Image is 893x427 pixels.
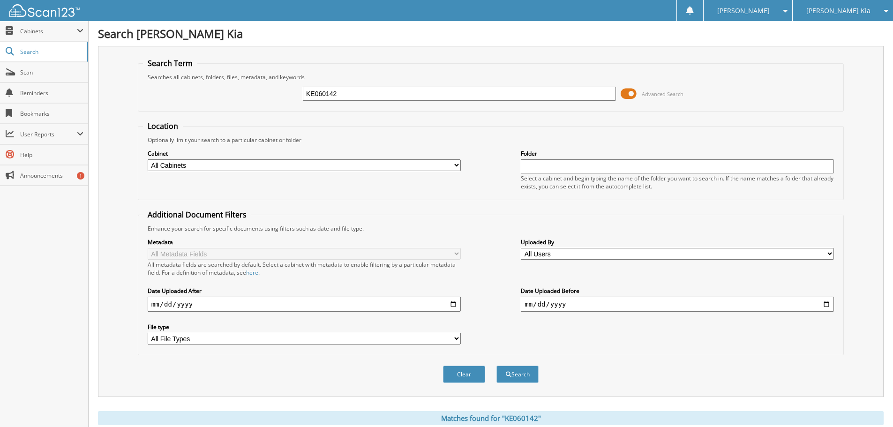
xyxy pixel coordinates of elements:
span: [PERSON_NAME] Kia [806,8,870,14]
span: Reminders [20,89,83,97]
img: scan123-logo-white.svg [9,4,80,17]
label: Date Uploaded Before [521,287,834,295]
h1: Search [PERSON_NAME] Kia [98,26,884,41]
legend: Additional Document Filters [143,210,251,220]
button: Search [496,366,539,383]
span: User Reports [20,130,77,138]
label: Uploaded By [521,238,834,246]
label: Cabinet [148,150,461,157]
label: Date Uploaded After [148,287,461,295]
label: File type [148,323,461,331]
span: Advanced Search [642,90,683,97]
div: Matches found for "KE060142" [98,411,884,425]
div: All metadata fields are searched by default. Select a cabinet with metadata to enable filtering b... [148,261,461,277]
span: Announcements [20,172,83,180]
span: Cabinets [20,27,77,35]
input: end [521,297,834,312]
span: Scan [20,68,83,76]
a: here [246,269,258,277]
span: Search [20,48,82,56]
div: Optionally limit your search to a particular cabinet or folder [143,136,839,144]
label: Metadata [148,238,461,246]
legend: Search Term [143,58,197,68]
label: Folder [521,150,834,157]
span: Help [20,151,83,159]
span: [PERSON_NAME] [717,8,770,14]
input: start [148,297,461,312]
legend: Location [143,121,183,131]
div: Searches all cabinets, folders, files, metadata, and keywords [143,73,839,81]
button: Clear [443,366,485,383]
div: 1 [77,172,84,180]
div: Enhance your search for specific documents using filters such as date and file type. [143,225,839,232]
div: Select a cabinet and begin typing the name of the folder you want to search in. If the name match... [521,174,834,190]
span: Bookmarks [20,110,83,118]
